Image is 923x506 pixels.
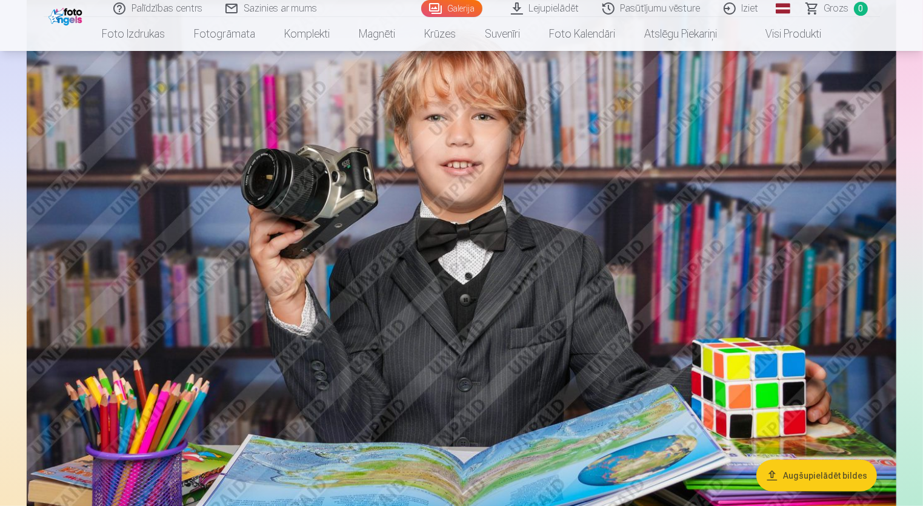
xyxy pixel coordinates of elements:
a: Foto izdrukas [87,17,179,51]
a: Foto kalendāri [535,17,630,51]
a: Komplekti [270,17,344,51]
a: Suvenīri [470,17,535,51]
a: Magnēti [344,17,410,51]
img: /fa1 [48,5,85,25]
a: Fotogrāmata [179,17,270,51]
a: Krūzes [410,17,470,51]
button: Augšupielādēt bildes [756,460,877,491]
span: 0 [854,2,868,16]
a: Atslēgu piekariņi [630,17,731,51]
a: Visi produkti [731,17,836,51]
span: Grozs [824,1,849,16]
